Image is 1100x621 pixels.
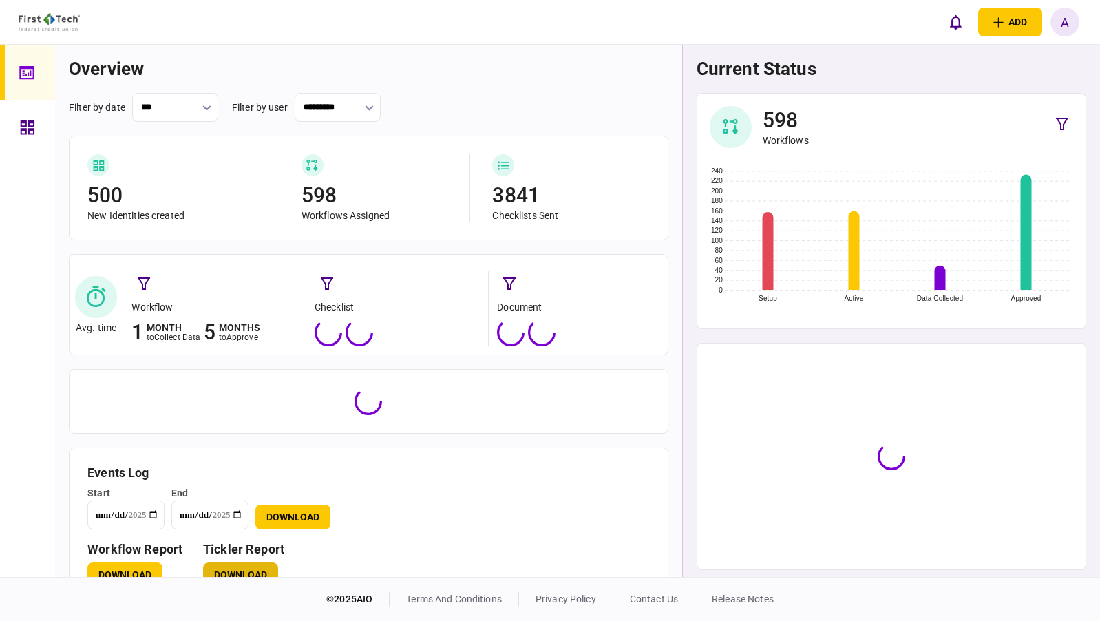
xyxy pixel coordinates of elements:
div: © 2025 AIO [326,592,390,607]
text: Active [844,295,863,302]
text: 60 [715,256,723,264]
text: 80 [715,246,723,254]
h1: overview [69,59,668,79]
div: to [219,333,261,342]
text: 160 [711,207,723,214]
div: checklist [315,300,481,315]
div: filter by date [69,101,125,115]
text: 100 [711,236,723,244]
div: 500 [87,182,267,209]
button: open adding identity options [978,8,1042,36]
a: privacy policy [536,593,596,604]
a: contact us [630,593,678,604]
text: 200 [711,187,723,195]
div: 1 [131,319,143,346]
div: filter by user [232,101,288,115]
button: open notifications list [941,8,970,36]
a: terms and conditions [406,593,502,604]
h1: current status [697,59,1086,79]
div: month [147,323,201,333]
div: 598 [302,182,458,209]
text: 220 [711,177,723,185]
div: document [497,300,664,315]
div: workflow [131,300,298,315]
div: to [147,333,201,342]
div: months [219,323,261,333]
text: 240 [711,167,723,175]
img: client company logo [19,13,80,31]
div: 5 [204,319,215,346]
div: end [171,486,248,501]
div: New Identities created [87,209,267,222]
div: Workflows Assigned [302,209,458,222]
text: 20 [715,276,723,284]
h3: Events Log [87,467,650,479]
text: 40 [715,266,723,274]
span: approve [226,333,258,342]
h3: workflow report [87,543,182,556]
div: Workflows [763,134,809,147]
button: Download [87,562,162,587]
text: Setup [759,295,777,302]
div: 3841 [492,182,649,209]
text: 120 [711,227,723,234]
text: Approved [1011,295,1041,302]
button: Download [255,505,330,529]
div: Avg. time [76,322,116,334]
text: 140 [711,217,723,224]
div: 598 [763,107,809,134]
button: A [1050,8,1079,36]
text: 0 [719,286,723,293]
a: release notes [712,593,774,604]
h3: Tickler Report [203,543,284,556]
button: Download [203,562,278,587]
div: Checklists Sent [492,209,649,222]
text: 180 [711,197,723,204]
div: start [87,486,165,501]
text: Data Collected [917,295,963,302]
span: collect data [154,333,201,342]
